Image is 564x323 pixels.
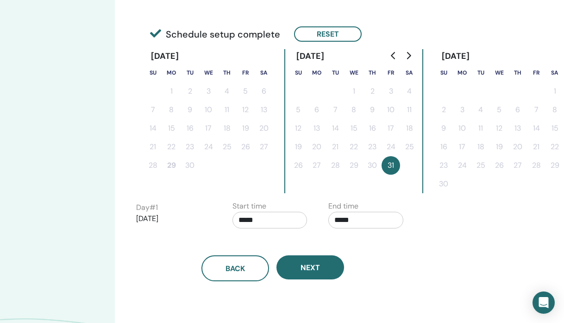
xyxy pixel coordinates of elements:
button: 14 [326,119,345,138]
button: 7 [326,101,345,119]
label: Day # 1 [136,202,158,213]
button: 19 [289,138,307,156]
button: 5 [490,101,508,119]
button: 16 [363,119,382,138]
button: 12 [289,119,307,138]
th: Wednesday [490,63,508,82]
button: 21 [144,138,162,156]
th: Monday [162,63,181,82]
button: 9 [434,119,453,138]
button: 11 [218,101,236,119]
button: 12 [236,101,255,119]
label: End time [328,201,358,212]
button: 10 [453,119,471,138]
button: 11 [400,101,419,119]
th: Tuesday [471,63,490,82]
button: 16 [434,138,453,156]
button: 25 [471,156,490,175]
button: Go to previous month [386,46,401,65]
button: 29 [545,156,564,175]
button: 4 [218,82,236,101]
button: 18 [471,138,490,156]
button: 9 [181,101,199,119]
button: 15 [162,119,181,138]
button: 8 [545,101,564,119]
button: 21 [326,138,345,156]
button: 4 [400,82,419,101]
button: 2 [434,101,453,119]
button: 22 [545,138,564,156]
button: 28 [144,156,162,175]
th: Friday [236,63,255,82]
button: 19 [236,119,255,138]
button: 24 [199,138,218,156]
button: 25 [218,138,236,156]
button: Go to next month [401,46,416,65]
button: 14 [144,119,162,138]
button: 8 [162,101,181,119]
span: Next [301,263,320,272]
span: Back [226,264,245,273]
button: 27 [307,156,326,175]
div: Open Intercom Messenger [533,291,555,314]
button: 3 [382,82,400,101]
button: 28 [326,156,345,175]
button: 16 [181,119,199,138]
th: Tuesday [181,63,199,82]
button: 6 [255,82,273,101]
button: 20 [508,138,527,156]
button: 11 [471,119,490,138]
th: Wednesday [199,63,218,82]
span: Schedule setup complete [150,27,280,41]
button: Back [201,255,269,281]
button: 27 [508,156,527,175]
button: 30 [181,156,199,175]
th: Thursday [363,63,382,82]
th: Saturday [255,63,273,82]
th: Tuesday [326,63,345,82]
th: Thursday [508,63,527,82]
th: Sunday [434,63,453,82]
button: 3 [199,82,218,101]
th: Friday [382,63,400,82]
th: Wednesday [345,63,363,82]
button: 26 [289,156,307,175]
button: 8 [345,101,363,119]
button: 3 [453,101,471,119]
button: 23 [434,156,453,175]
button: 7 [527,101,545,119]
button: 1 [162,82,181,101]
button: 21 [527,138,545,156]
button: 9 [363,101,382,119]
button: 2 [363,82,382,101]
button: 26 [490,156,508,175]
button: 19 [490,138,508,156]
button: 24 [382,138,400,156]
button: 26 [236,138,255,156]
div: [DATE] [144,49,187,63]
button: 22 [162,138,181,156]
button: 13 [307,119,326,138]
button: 12 [490,119,508,138]
button: 31 [382,156,400,175]
button: 2 [181,82,199,101]
button: 5 [236,82,255,101]
button: 15 [345,119,363,138]
button: 22 [345,138,363,156]
button: 13 [508,119,527,138]
button: 10 [382,101,400,119]
button: 15 [545,119,564,138]
label: Start time [232,201,266,212]
button: Reset [294,26,362,42]
button: 30 [434,175,453,193]
th: Sunday [289,63,307,82]
button: 23 [363,138,382,156]
th: Saturday [400,63,419,82]
button: Next [276,255,344,279]
button: 18 [218,119,236,138]
th: Thursday [218,63,236,82]
div: [DATE] [289,49,332,63]
th: Sunday [144,63,162,82]
button: 27 [255,138,273,156]
button: 4 [471,101,490,119]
